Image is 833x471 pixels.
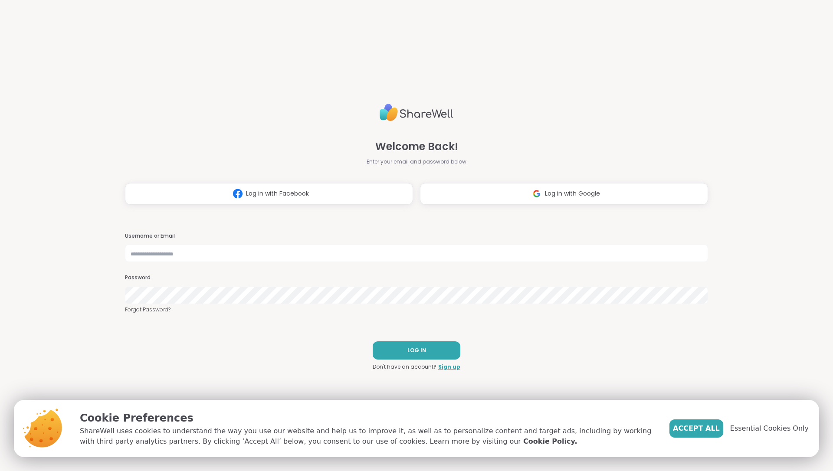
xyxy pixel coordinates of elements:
[373,341,460,360] button: LOG IN
[246,189,309,198] span: Log in with Facebook
[80,426,656,447] p: ShareWell uses cookies to understand the way you use our website and help us to improve it, as we...
[380,100,453,125] img: ShareWell Logo
[125,274,708,281] h3: Password
[125,306,708,314] a: Forgot Password?
[523,436,577,447] a: Cookie Policy.
[375,139,458,154] span: Welcome Back!
[367,158,466,166] span: Enter your email and password below
[673,423,720,434] span: Accept All
[438,363,460,371] a: Sign up
[669,419,723,438] button: Accept All
[407,347,426,354] span: LOG IN
[125,183,413,205] button: Log in with Facebook
[730,423,809,434] span: Essential Cookies Only
[125,232,708,240] h3: Username or Email
[545,189,600,198] span: Log in with Google
[373,363,436,371] span: Don't have an account?
[420,183,708,205] button: Log in with Google
[230,186,246,202] img: ShareWell Logomark
[80,410,656,426] p: Cookie Preferences
[528,186,545,202] img: ShareWell Logomark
